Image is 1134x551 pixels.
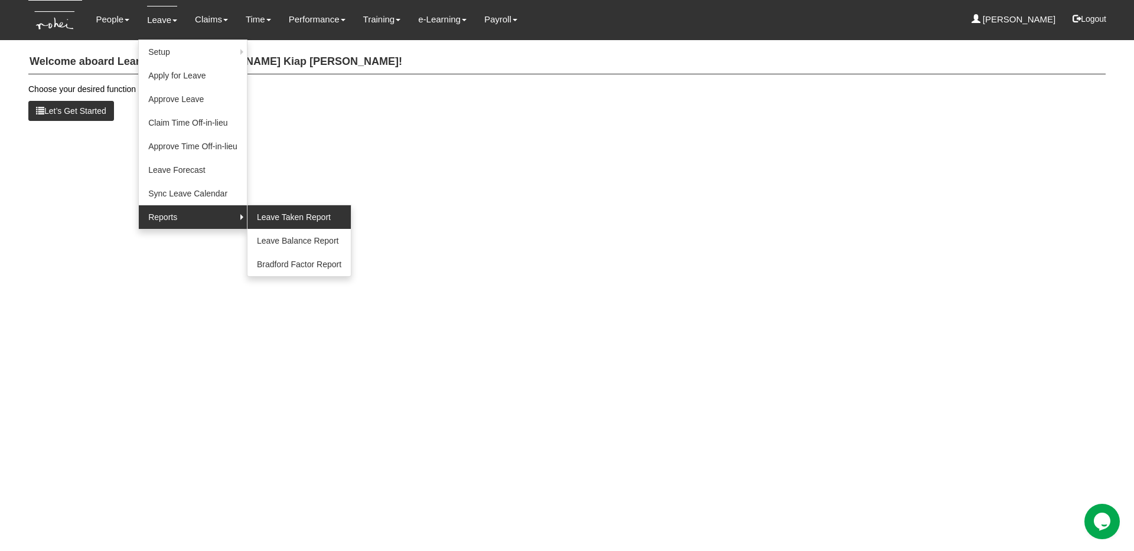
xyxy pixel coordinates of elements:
[28,101,114,121] button: Let’s Get Started
[139,64,247,87] a: Apply for Leave
[195,6,228,33] a: Claims
[363,6,401,33] a: Training
[147,6,177,34] a: Leave
[289,6,346,33] a: Performance
[28,83,1106,95] p: Choose your desired function from the menu above.
[139,87,247,111] a: Approve Leave
[139,182,247,205] a: Sync Leave Calendar
[139,135,247,158] a: Approve Time Off-in-lieu
[247,252,351,276] a: Bradford Factor Report
[1084,504,1122,539] iframe: chat widget
[139,40,247,64] a: Setup
[28,50,1106,74] h4: Welcome aboard Learn Anchor, [PERSON_NAME] Kiap [PERSON_NAME]!
[139,205,247,229] a: Reports
[247,205,351,229] a: Leave Taken Report
[484,6,517,33] a: Payroll
[246,6,271,33] a: Time
[972,6,1056,33] a: [PERSON_NAME]
[247,229,351,252] a: Leave Balance Report
[139,111,247,135] a: Claim Time Off-in-lieu
[28,1,82,40] img: KTs7HI1dOZG7tu7pUkOpGGQAiEQAiEQAj0IhBB1wtXDg6BEAiBEAiBEAiB4RGIoBtemSRFIRACIRACIRACIdCLQARdL1w5OAR...
[139,158,247,182] a: Leave Forecast
[418,6,467,33] a: e-Learning
[1064,5,1115,33] button: Logout
[96,6,129,33] a: People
